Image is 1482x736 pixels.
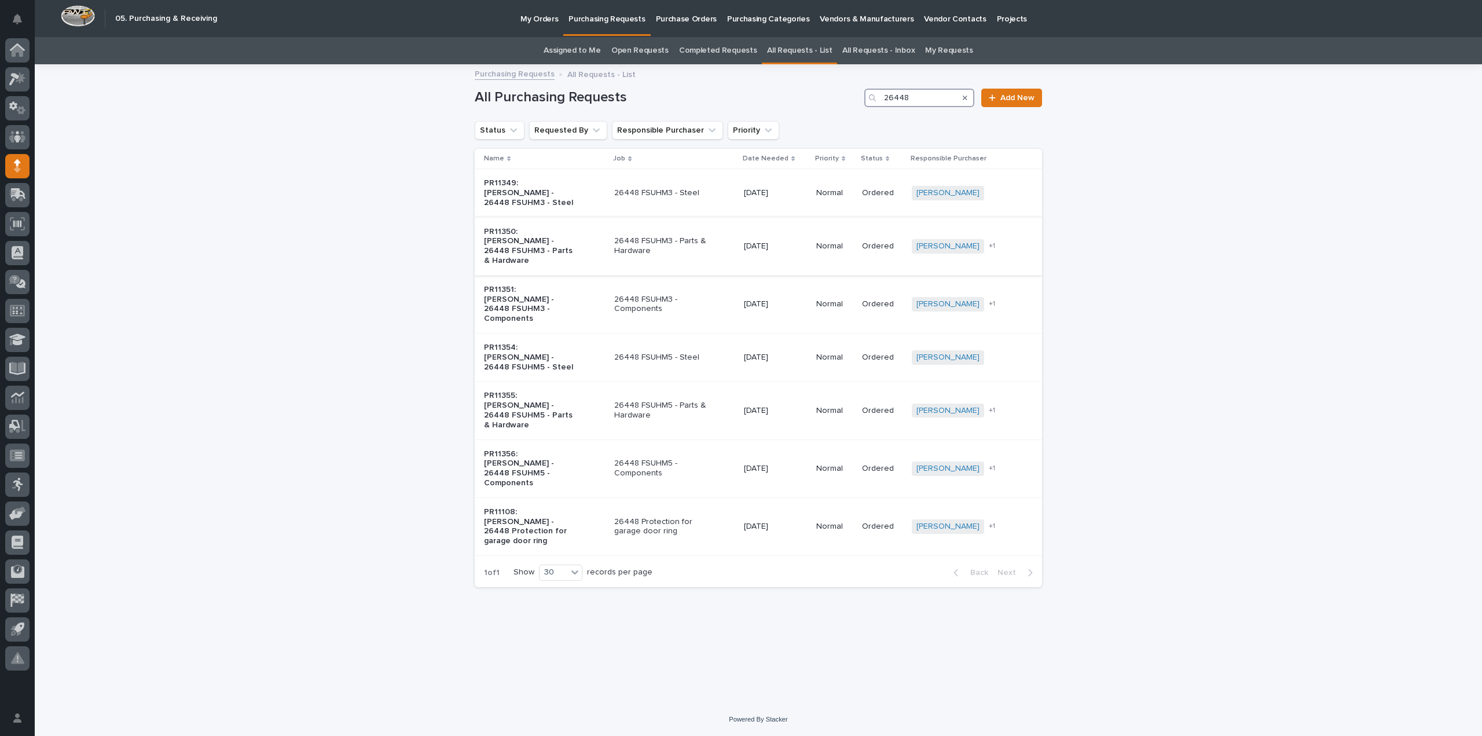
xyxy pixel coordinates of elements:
[475,89,860,106] h1: All Purchasing Requests
[475,169,1042,217] tr: PR11349: [PERSON_NAME] - 26448 FSUHM3 - Steel26448 FSUHM3 - Steel[DATE]NormalOrdered[PERSON_NAME]
[911,152,986,165] p: Responsible Purchaser
[614,295,711,314] p: 26448 FSUHM3 - Components
[529,121,607,140] button: Requested By
[14,14,30,32] div: Notifications
[916,406,980,416] a: [PERSON_NAME]
[862,241,903,251] p: Ordered
[916,241,980,251] a: [PERSON_NAME]
[916,353,980,362] a: [PERSON_NAME]
[816,241,853,251] p: Normal
[475,275,1042,333] tr: PR11351: [PERSON_NAME] - 26448 FSUHM3 - Components26448 FSUHM3 - Components[DATE]NormalOrdered[PE...
[816,299,853,309] p: Normal
[587,567,652,577] p: records per page
[981,89,1042,107] a: Add New
[611,37,669,64] a: Open Requests
[816,522,853,532] p: Normal
[916,299,980,309] a: [PERSON_NAME]
[475,382,1042,440] tr: PR11355: [PERSON_NAME] - 26448 FSUHM5 - Parts & Hardware26448 FSUHM5 - Parts & Hardware[DATE]Norm...
[612,121,723,140] button: Responsible Purchaser
[744,241,807,251] p: [DATE]
[614,517,711,537] p: 26448 Protection for garage door ring
[743,152,788,165] p: Date Needed
[475,217,1042,275] tr: PR11350: [PERSON_NAME] - 26448 FSUHM3 - Parts & Hardware26448 FSUHM3 - Parts & Hardware[DATE]Norm...
[484,391,581,430] p: PR11355: [PERSON_NAME] - 26448 FSUHM5 - Parts & Hardware
[989,407,995,414] span: + 1
[1000,94,1035,102] span: Add New
[613,152,625,165] p: Job
[862,353,903,362] p: Ordered
[815,152,839,165] p: Priority
[862,299,903,309] p: Ordered
[997,569,1023,577] span: Next
[925,37,973,64] a: My Requests
[475,559,509,587] p: 1 of 1
[744,188,807,198] p: [DATE]
[963,569,988,577] span: Back
[475,440,1042,497] tr: PR11356: [PERSON_NAME] - 26448 FSUHM5 - Components26448 FSUHM5 - Components[DATE]NormalOrdered[PE...
[864,89,974,107] input: Search
[862,188,903,198] p: Ordered
[61,5,95,27] img: Workspace Logo
[862,522,903,532] p: Ordered
[484,178,581,207] p: PR11349: [PERSON_NAME] - 26448 FSUHM3 - Steel
[567,67,636,80] p: All Requests - List
[744,299,807,309] p: [DATE]
[484,152,504,165] p: Name
[5,7,30,31] button: Notifications
[993,567,1042,578] button: Next
[115,14,217,24] h2: 05. Purchasing & Receiving
[861,152,883,165] p: Status
[816,406,853,416] p: Normal
[475,67,555,80] a: Purchasing Requests
[767,37,832,64] a: All Requests - List
[475,333,1042,381] tr: PR11354: [PERSON_NAME] - 26448 FSUHM5 - Steel26448 FSUHM5 - Steel[DATE]NormalOrdered[PERSON_NAME]
[744,406,807,416] p: [DATE]
[679,37,757,64] a: Completed Requests
[862,406,903,416] p: Ordered
[744,522,807,532] p: [DATE]
[484,227,581,266] p: PR11350: [PERSON_NAME] - 26448 FSUHM3 - Parts & Hardware
[744,353,807,362] p: [DATE]
[540,566,567,578] div: 30
[614,353,711,362] p: 26448 FSUHM5 - Steel
[916,188,980,198] a: [PERSON_NAME]
[989,243,995,250] span: + 1
[614,236,711,256] p: 26448 FSUHM3 - Parts & Hardware
[614,459,711,478] p: 26448 FSUHM5 - Components
[989,465,995,472] span: + 1
[916,464,980,474] a: [PERSON_NAME]
[862,464,903,474] p: Ordered
[816,464,853,474] p: Normal
[614,188,711,198] p: 26448 FSUHM3 - Steel
[816,188,853,198] p: Normal
[484,343,581,372] p: PR11354: [PERSON_NAME] - 26448 FSUHM5 - Steel
[816,353,853,362] p: Normal
[989,523,995,530] span: + 1
[475,497,1042,555] tr: PR11108: [PERSON_NAME] - 26448 Protection for garage door ring26448 Protection for garage door ri...
[614,401,711,420] p: 26448 FSUHM5 - Parts & Hardware
[484,449,581,488] p: PR11356: [PERSON_NAME] - 26448 FSUHM5 - Components
[916,522,980,532] a: [PERSON_NAME]
[475,121,524,140] button: Status
[744,464,807,474] p: [DATE]
[989,301,995,307] span: + 1
[544,37,601,64] a: Assigned to Me
[842,37,915,64] a: All Requests - Inbox
[728,121,779,140] button: Priority
[484,285,581,324] p: PR11351: [PERSON_NAME] - 26448 FSUHM3 - Components
[944,567,993,578] button: Back
[513,567,534,577] p: Show
[484,507,581,546] p: PR11108: [PERSON_NAME] - 26448 Protection for garage door ring
[729,716,787,723] a: Powered By Stacker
